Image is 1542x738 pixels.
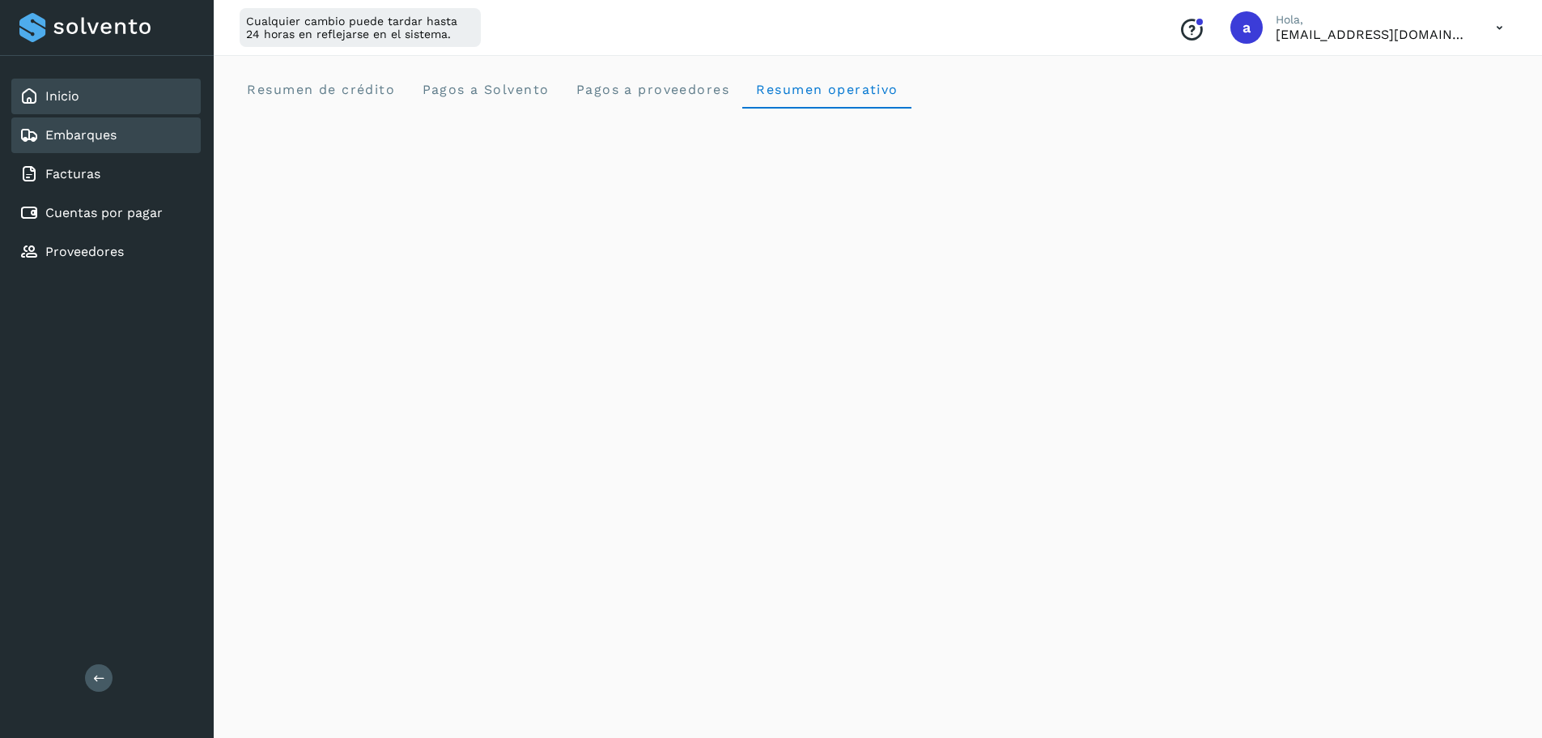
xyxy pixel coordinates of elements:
[755,82,898,97] span: Resumen operativo
[575,82,729,97] span: Pagos a proveedores
[1276,13,1470,27] p: Hola,
[11,117,201,153] div: Embarques
[45,205,163,220] a: Cuentas por pagar
[11,195,201,231] div: Cuentas por pagar
[11,156,201,192] div: Facturas
[11,79,201,114] div: Inicio
[45,88,79,104] a: Inicio
[421,82,549,97] span: Pagos a Solvento
[45,166,100,181] a: Facturas
[1276,27,1470,42] p: aldo@solvento.mx
[45,127,117,143] a: Embarques
[45,244,124,259] a: Proveedores
[246,82,395,97] span: Resumen de crédito
[240,8,481,47] div: Cualquier cambio puede tardar hasta 24 horas en reflejarse en el sistema.
[11,234,201,270] div: Proveedores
